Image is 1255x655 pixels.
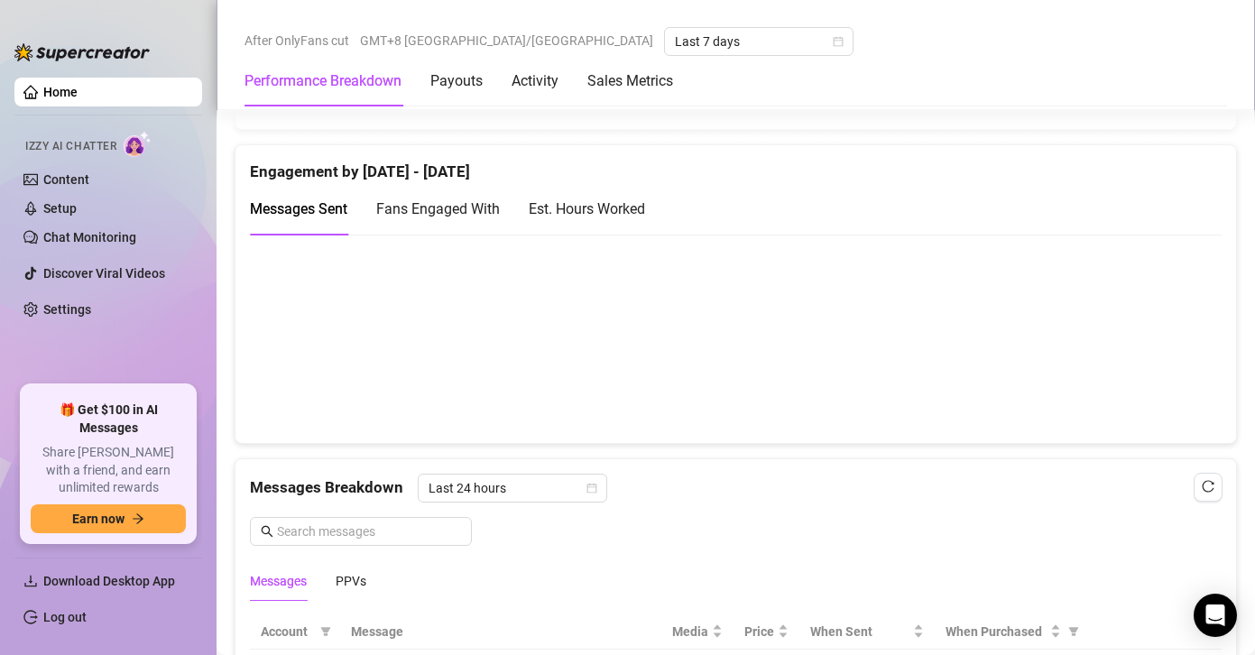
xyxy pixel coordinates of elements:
[245,70,401,92] div: Performance Breakdown
[250,571,307,591] div: Messages
[250,474,1222,503] div: Messages Breakdown
[317,618,335,645] span: filter
[675,28,843,55] span: Last 7 days
[277,521,461,541] input: Search messages
[31,504,186,533] button: Earn nowarrow-right
[43,266,165,281] a: Discover Viral Videos
[672,622,708,641] span: Media
[744,622,774,641] span: Price
[245,27,349,54] span: After OnlyFans cut
[336,571,366,591] div: PPVs
[512,70,558,92] div: Activity
[23,574,38,588] span: download
[360,27,653,54] span: GMT+8 [GEOGRAPHIC_DATA]/[GEOGRAPHIC_DATA]
[1068,626,1079,637] span: filter
[340,614,661,650] th: Message
[661,614,734,650] th: Media
[261,525,273,538] span: search
[376,200,500,217] span: Fans Engaged With
[43,172,89,187] a: Content
[935,614,1088,650] th: When Purchased
[799,614,935,650] th: When Sent
[734,614,799,650] th: Price
[43,201,77,216] a: Setup
[132,512,144,525] span: arrow-right
[429,475,596,502] span: Last 24 hours
[72,512,125,526] span: Earn now
[833,36,844,47] span: calendar
[529,198,645,220] div: Est. Hours Worked
[43,574,175,588] span: Download Desktop App
[1194,594,1237,637] div: Open Intercom Messenger
[430,70,483,92] div: Payouts
[14,43,150,61] img: logo-BBDzfeDw.svg
[1065,618,1083,645] span: filter
[320,626,331,637] span: filter
[43,85,78,99] a: Home
[43,302,91,317] a: Settings
[250,200,347,217] span: Messages Sent
[31,401,186,437] span: 🎁 Get $100 in AI Messages
[43,610,87,624] a: Log out
[43,230,136,244] a: Chat Monitoring
[25,138,116,155] span: Izzy AI Chatter
[946,622,1047,641] span: When Purchased
[250,145,1222,184] div: Engagement by [DATE] - [DATE]
[587,70,673,92] div: Sales Metrics
[124,131,152,157] img: AI Chatter
[1202,480,1214,493] span: reload
[261,622,313,641] span: Account
[31,444,186,497] span: Share [PERSON_NAME] with a friend, and earn unlimited rewards
[810,622,909,641] span: When Sent
[586,483,597,494] span: calendar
